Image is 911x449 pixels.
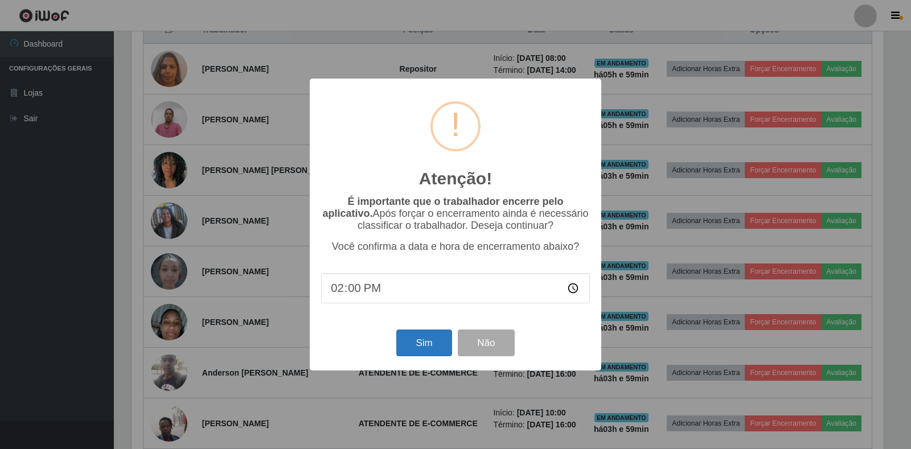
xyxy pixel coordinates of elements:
button: Sim [396,329,452,356]
h2: Atenção! [419,168,492,189]
p: Você confirma a data e hora de encerramento abaixo? [321,241,590,253]
b: É importante que o trabalhador encerre pelo aplicativo. [322,196,563,219]
p: Após forçar o encerramento ainda é necessário classificar o trabalhador. Deseja continuar? [321,196,590,232]
button: Não [458,329,514,356]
